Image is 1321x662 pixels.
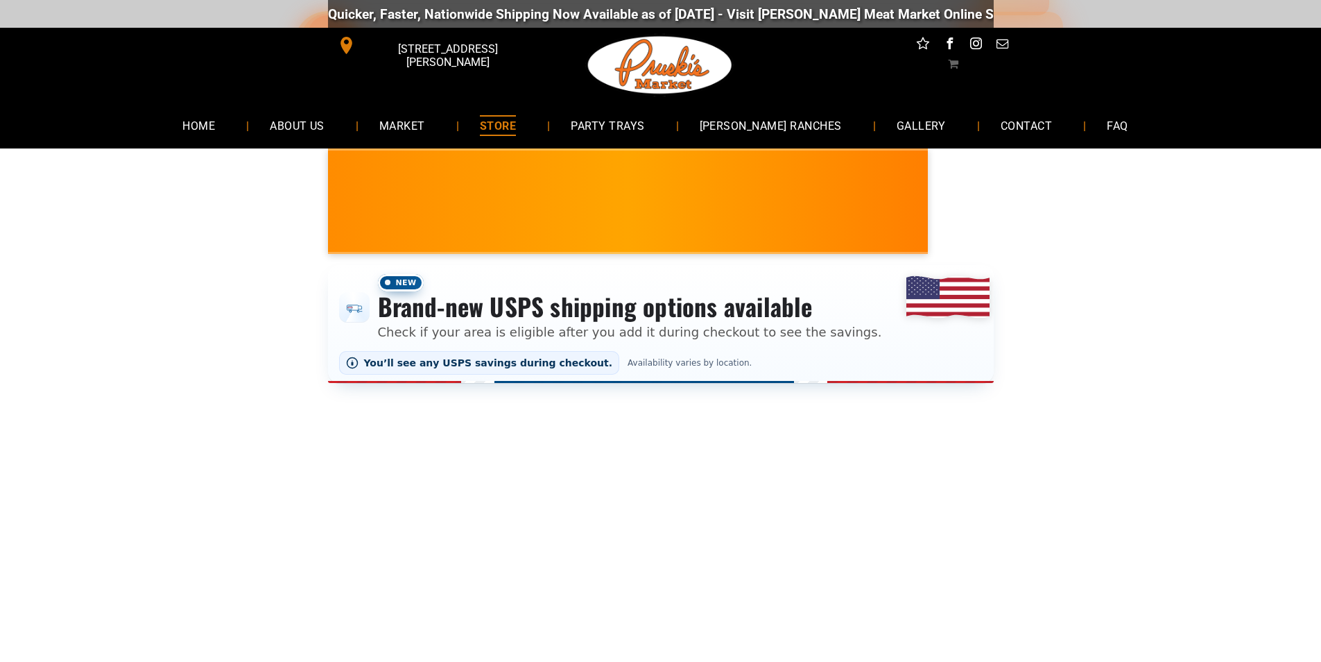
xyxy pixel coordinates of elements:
a: FAQ [1086,107,1148,144]
a: GALLERY [876,107,967,144]
a: CONTACT [980,107,1073,144]
a: facebook [940,35,958,56]
div: Quicker, Faster, Nationwide Shipping Now Available as of [DATE] - Visit [PERSON_NAME] Meat Market... [320,6,1160,22]
a: Social network [914,35,932,56]
span: You’ll see any USPS savings during checkout. [364,357,613,368]
span: New [378,274,424,291]
p: Check if your area is eligible after you add it during checkout to see the savings. [378,323,882,341]
a: HOME [162,107,236,144]
a: STORE [459,107,537,144]
img: Pruski-s+Market+HQ+Logo2-1920w.png [585,28,735,103]
a: MARKET [359,107,446,144]
a: [PERSON_NAME] RANCHES [679,107,863,144]
h3: Brand-new USPS shipping options available [378,291,882,322]
a: email [993,35,1011,56]
a: instagram [967,35,985,56]
a: ABOUT US [249,107,345,144]
span: Availability varies by location. [625,358,754,368]
div: Shipping options announcement [328,265,994,383]
span: [STREET_ADDRESS][PERSON_NAME] [358,35,537,76]
a: [STREET_ADDRESS][PERSON_NAME] [328,35,540,56]
a: PARTY TRAYS [550,107,665,144]
span: [PERSON_NAME] MARKET [917,211,1190,233]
